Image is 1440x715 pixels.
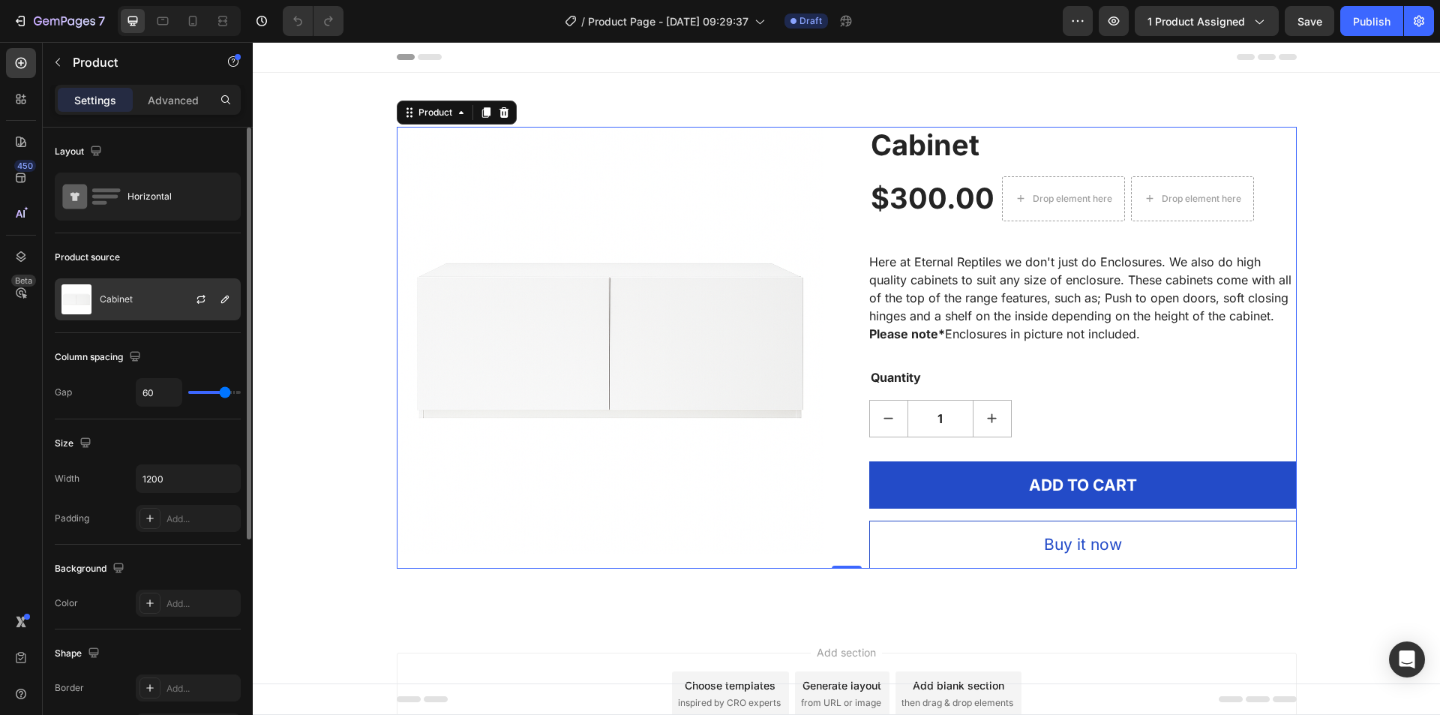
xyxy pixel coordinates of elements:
div: Size [55,434,94,454]
div: Shape [55,644,103,664]
div: Product source [55,251,120,264]
div: Drop element here [909,151,988,163]
div: Undo/Redo [283,6,343,36]
p: Advanced [148,92,199,108]
div: 450 [14,160,36,172]
div: Beta [11,275,36,287]
input: Auto [136,465,240,492]
strong: Please note* [616,284,692,299]
span: 1 product assigned [1147,14,1245,29]
h2: Cabinet [616,85,1044,122]
input: quantity [655,359,721,395]
div: Column spacing [55,347,144,368]
button: 7 [6,6,112,36]
div: Drop element here [780,151,859,163]
div: Generate layout [550,635,628,651]
button: Publish [1340,6,1403,36]
button: Save [1285,6,1334,36]
div: Padding [55,512,89,525]
div: Buy it now [791,491,869,515]
div: $300.00 [616,138,743,176]
iframe: Design area [253,42,1440,715]
div: Layout [55,142,105,162]
div: Choose templates [432,635,523,651]
p: Here at Eternal Reptiles we don't just do Enclosures. We also do high quality cabinets to suit an... [616,212,1039,281]
div: Add blank section [660,635,751,651]
span: / [581,14,585,29]
span: Add section [558,602,629,618]
div: Horizontal [127,179,219,214]
span: Save [1297,15,1322,28]
p: 7 [98,12,105,30]
div: Quantity [616,325,1044,346]
div: Product [163,64,202,77]
p: Settings [74,92,116,108]
p: Enclosures in picture not included. [616,284,887,299]
button: increment [721,359,758,395]
div: ADD TO CART [776,431,884,455]
div: Width [55,472,79,485]
span: Product Page - [DATE] 09:29:37 [588,14,748,29]
span: Draft [799,14,822,28]
p: Cabinet [100,294,133,305]
div: Gap [55,386,72,399]
div: Color [55,596,78,610]
img: product feature img [61,284,91,314]
div: Add... [166,682,237,695]
button: ADD TO CART [616,419,1044,467]
div: Add... [166,512,237,526]
div: Background [55,559,127,579]
button: 1 product assigned [1135,6,1279,36]
div: Add... [166,597,237,611]
div: Open Intercom Messenger [1389,641,1425,677]
button: decrement [617,359,655,395]
div: Publish [1353,14,1390,29]
button: Buy it now [616,479,1044,527]
div: Border [55,681,84,695]
p: Product [73,53,200,71]
input: Auto [136,379,181,406]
